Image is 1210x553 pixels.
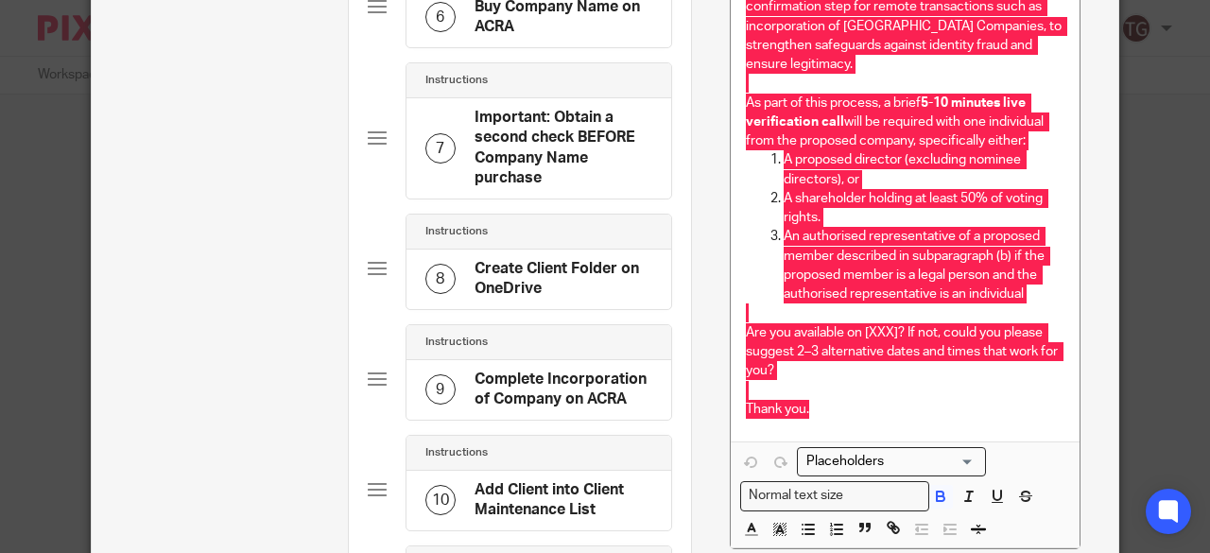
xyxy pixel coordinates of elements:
[425,224,488,239] h4: Instructions
[797,447,986,476] div: Placeholders
[746,400,1065,419] p: Thank you.
[745,486,848,506] span: Normal text size
[800,452,975,472] input: Search for option
[784,189,1065,228] p: A shareholder holding at least 50% of voting rights.
[797,447,986,476] div: Search for option
[740,481,929,510] div: Text styles
[746,96,1028,129] strong: 5-10 minutes live verification call
[475,259,652,300] h4: Create Client Folder on OneDrive
[425,445,488,460] h4: Instructions
[784,150,1065,189] p: A proposed director (excluding nominee directors), or
[475,370,652,410] h4: Complete Incorporation of Company on ACRA
[746,94,1065,151] p: As part of this process, a brief will be required with one individual from the proposed company, ...
[475,108,652,189] h4: Important: Obtain a second check BEFORE Company Name purchase
[425,485,456,515] div: 10
[475,480,652,521] h4: Add Client into Client Maintenance List
[425,133,456,164] div: 7
[746,323,1065,381] p: Are you available on [XXX]? If not, could you please suggest 2–3 alternative dates and times that...
[740,481,929,510] div: Search for option
[425,374,456,405] div: 9
[425,335,488,350] h4: Instructions
[784,227,1065,303] p: An authorised representative of a proposed member described in subparagraph (b) if the proposed m...
[425,73,488,88] h4: Instructions
[425,264,456,294] div: 8
[425,2,456,32] div: 6
[849,486,917,506] input: Search for option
